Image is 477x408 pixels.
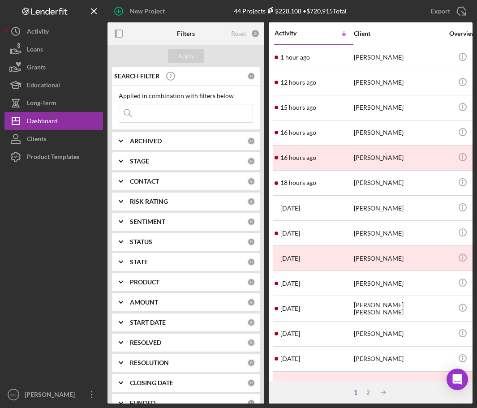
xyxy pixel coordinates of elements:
[27,58,46,78] div: Grants
[107,2,174,20] button: New Project
[354,372,443,396] div: [PERSON_NAME]
[431,2,450,20] div: Export
[280,129,316,136] time: 2025-09-10 01:18
[177,30,195,37] b: Filters
[354,196,443,220] div: [PERSON_NAME]
[354,271,443,295] div: [PERSON_NAME]
[280,179,316,186] time: 2025-09-09 22:42
[27,76,60,96] div: Educational
[247,137,255,145] div: 0
[354,46,443,69] div: [PERSON_NAME]
[178,49,194,63] div: Apply
[4,40,103,58] button: Loans
[354,221,443,245] div: [PERSON_NAME]
[354,146,443,170] div: [PERSON_NAME]
[4,148,103,166] button: Product Templates
[354,30,443,37] div: Client
[251,29,260,38] div: 0
[349,389,362,396] div: 1
[114,73,159,80] b: SEARCH FILTER
[234,7,347,15] div: 44 Projects • $720,915 Total
[247,198,255,206] div: 0
[280,205,300,212] time: 2025-09-08 19:05
[130,379,173,387] b: CLOSING DATE
[27,130,46,150] div: Clients
[27,22,49,43] div: Activity
[27,40,43,60] div: Loans
[4,94,103,112] button: Long-Term
[354,347,443,371] div: [PERSON_NAME]
[4,386,103,404] button: KG[PERSON_NAME]
[27,112,58,132] div: Dashboard
[280,280,300,287] time: 2025-09-06 08:47
[247,298,255,306] div: 0
[447,369,468,390] div: Open Intercom Messenger
[4,130,103,148] button: Clients
[130,258,148,266] b: STATE
[130,359,169,366] b: RESOLUTION
[280,355,300,362] time: 2025-09-05 18:12
[130,339,161,346] b: RESOLVED
[247,177,255,185] div: 0
[275,30,314,37] div: Activity
[247,339,255,347] div: 0
[247,399,255,407] div: 0
[280,255,300,262] time: 2025-09-06 20:18
[280,104,316,111] time: 2025-09-10 01:35
[266,7,301,15] div: $228,108
[247,278,255,286] div: 0
[231,30,246,37] div: Reset
[247,379,255,387] div: 0
[362,389,374,396] div: 2
[130,279,159,286] b: PRODUCT
[280,305,300,312] time: 2025-09-06 07:44
[130,299,158,306] b: AMOUNT
[4,22,103,40] button: Activity
[4,58,103,76] button: Grants
[422,2,473,20] button: Export
[168,49,204,63] button: Apply
[130,238,152,245] b: STATUS
[27,148,79,168] div: Product Templates
[130,399,155,407] b: FUNDED
[280,154,316,161] time: 2025-09-10 00:35
[247,258,255,266] div: 0
[130,218,165,225] b: SENTIMENT
[119,92,253,99] div: Applied in combination with filters below
[130,137,162,145] b: ARCHIVED
[4,76,103,94] button: Educational
[354,96,443,120] div: [PERSON_NAME]
[354,171,443,195] div: [PERSON_NAME]
[280,330,300,337] time: 2025-09-05 20:25
[354,322,443,346] div: [PERSON_NAME]
[247,318,255,326] div: 0
[354,71,443,94] div: [PERSON_NAME]
[22,386,81,406] div: [PERSON_NAME]
[130,319,166,326] b: START DATE
[247,238,255,246] div: 0
[130,158,149,165] b: STAGE
[247,157,255,165] div: 0
[354,121,443,145] div: [PERSON_NAME]
[280,54,310,61] time: 2025-09-10 15:58
[280,79,316,86] time: 2025-09-10 05:01
[27,94,56,114] div: Long-Term
[10,392,17,397] text: KG
[4,112,103,130] button: Dashboard
[130,198,168,205] b: RISK RATING
[247,218,255,226] div: 0
[130,178,159,185] b: CONTACT
[247,72,255,80] div: 0
[280,230,300,237] time: 2025-09-07 02:02
[354,296,443,320] div: [PERSON_NAME] [PERSON_NAME]
[247,359,255,367] div: 0
[354,246,443,270] div: [PERSON_NAME]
